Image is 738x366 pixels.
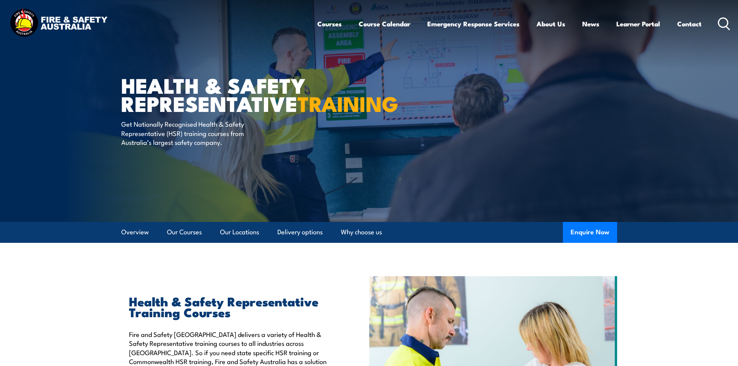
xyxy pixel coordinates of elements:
[167,222,202,242] a: Our Courses
[129,296,334,317] h2: Health & Safety Representative Training Courses
[220,222,259,242] a: Our Locations
[537,14,565,34] a: About Us
[427,14,520,34] a: Emergency Response Services
[298,87,398,119] strong: TRAINING
[277,222,323,242] a: Delivery options
[121,76,313,112] h1: Health & Safety Representative
[359,14,410,34] a: Course Calendar
[582,14,599,34] a: News
[121,222,149,242] a: Overview
[341,222,382,242] a: Why choose us
[616,14,660,34] a: Learner Portal
[677,14,702,34] a: Contact
[563,222,617,243] button: Enquire Now
[317,14,342,34] a: Courses
[121,119,263,146] p: Get Nationally Recognised Health & Safety Representative (HSR) training courses from Australia’s ...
